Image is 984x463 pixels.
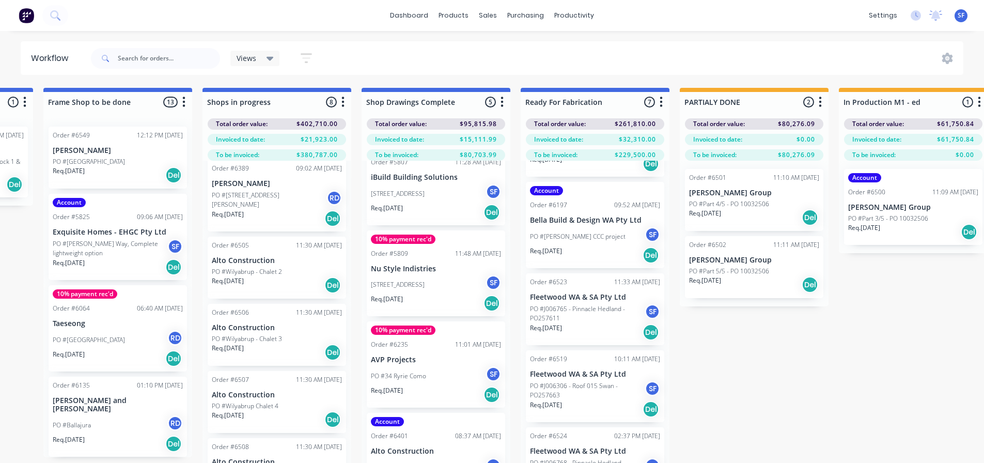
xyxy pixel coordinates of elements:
[530,400,562,410] p: Req. [DATE]
[212,334,282,344] p: PO #Wilyabrup - Chalet 3
[208,371,346,433] div: Order #650711:30 AM [DATE]Alto ConstructionPO #Wilyabrup Chalet 4Req.[DATE]Del
[212,256,342,265] p: Alto Construction
[455,158,501,167] div: 11:28 AM [DATE]
[212,267,282,276] p: PO #Wilyabrup - Chalet 2
[296,241,342,250] div: 11:30 AM [DATE]
[643,247,659,264] div: Del
[53,228,183,237] p: Exquisite Homes - EHGC Pty Ltd
[455,431,501,441] div: 08:37 AM [DATE]
[958,11,964,20] span: SF
[643,156,659,172] div: Del
[460,150,497,160] span: $80,703.99
[645,304,660,319] div: SF
[49,285,187,372] div: 10% payment rec'dOrder #606406:40 AM [DATE]TaeseongPO #[GEOGRAPHIC_DATA]RDReq.[DATE]Del
[212,241,249,250] div: Order #6505
[212,210,244,219] p: Req. [DATE]
[371,265,501,273] p: Nu Style Indistries
[49,194,187,280] div: AccountOrder #582509:06 AM [DATE]Exquisite Homes - EHGC Pty LtdPO #[PERSON_NAME] Way, Complete li...
[208,237,346,299] div: Order #650511:30 AM [DATE]Alto ConstructionPO #Wilyabrup - Chalet 2Req.[DATE]Del
[530,381,645,400] p: PO #J006306 - Roof 015 Swan - PO257663
[526,182,664,268] div: AccountOrder #619709:52 AM [DATE]Bella Build & Design WA Pty LtdPO #[PERSON_NAME] CCC projectSFRe...
[137,304,183,313] div: 06:40 AM [DATE]
[852,150,896,160] span: To be invoiced:
[530,186,563,195] div: Account
[689,256,819,265] p: [PERSON_NAME] Group
[53,157,125,166] p: PO #[GEOGRAPHIC_DATA]
[778,119,815,129] span: $80,276.09
[619,135,656,144] span: $32,310.00
[53,319,183,328] p: Taeseong
[371,386,403,395] p: Req. [DATE]
[49,377,187,457] div: Order #613501:10 PM [DATE][PERSON_NAME] and [PERSON_NAME]PO #BallajuraRDReq.[DATE]Del
[483,387,500,403] div: Del
[212,442,249,452] div: Order #6508
[615,150,656,160] span: $229,500.00
[802,276,818,293] div: Del
[296,119,338,129] span: $402,710.00
[530,323,562,333] p: Req. [DATE]
[216,119,268,129] span: Total order value:
[534,135,583,144] span: Invoiced to date:
[165,350,182,367] div: Del
[375,150,418,160] span: To be invoiced:
[530,354,567,364] div: Order #6519
[212,308,249,317] div: Order #6506
[689,199,769,209] p: PO #Part 4/5 - PO 10032506
[53,304,90,313] div: Order #6064
[118,48,220,69] input: Search for orders...
[371,235,435,244] div: 10% payment rec'd
[19,8,34,23] img: Factory
[645,381,660,396] div: SF
[534,150,577,160] span: To be invoiced:
[371,356,501,364] p: AVP Projects
[956,150,974,160] span: $0.00
[367,139,505,225] div: Order #580711:28 AM [DATE]iBuild Building Solutions[STREET_ADDRESS]SFReq.[DATE]Del
[455,340,501,349] div: 11:01 AM [DATE]
[296,442,342,452] div: 11:30 AM [DATE]
[296,308,342,317] div: 11:30 AM [DATE]
[165,259,182,275] div: Del
[864,8,902,23] div: settings
[844,169,982,245] div: AccountOrder #650011:09 AM [DATE][PERSON_NAME] GroupPO #Part 3/5 - PO 10032506Req.[DATE]Del
[848,214,928,223] p: PO #Part 3/5 - PO 10032506
[6,176,23,193] div: Del
[530,304,645,323] p: PO #J006765 - Pinnacle Hedland - PO257611
[483,295,500,312] div: Del
[53,435,85,444] p: Req. [DATE]
[693,135,742,144] span: Invoiced to date:
[53,289,117,299] div: 10% payment rec'd
[31,52,73,65] div: Workflow
[530,200,567,210] div: Order #6197
[53,131,90,140] div: Order #6549
[371,417,404,426] div: Account
[614,431,660,441] div: 02:37 PM [DATE]
[367,321,505,408] div: 10% payment rec'dOrder #623511:01 AM [DATE]AVP ProjectsPO #34 Ryrie ComoSFReq.[DATE]Del
[385,8,433,23] a: dashboard
[773,173,819,182] div: 11:10 AM [DATE]
[530,277,567,287] div: Order #6523
[526,350,664,422] div: Order #651910:11 AM [DATE]Fleetwood WA & SA Pty LtdPO #J006306 - Roof 015 Swan - PO257663SFReq.[D...
[296,150,338,160] span: $380,787.00
[615,119,656,129] span: $261,810.00
[53,258,85,268] p: Req. [DATE]
[689,240,726,250] div: Order #6502
[802,209,818,226] div: Del
[296,164,342,173] div: 09:02 AM [DATE]
[848,223,880,233] p: Req. [DATE]
[643,324,659,341] div: Del
[689,267,769,276] p: PO #Part 5/5 - PO 10032506
[212,179,342,188] p: [PERSON_NAME]
[212,375,249,384] div: Order #6507
[460,135,497,144] span: $15,111.99
[773,240,819,250] div: 11:11 AM [DATE]
[371,372,426,381] p: PO #34 Ryrie Como
[689,276,721,285] p: Req. [DATE]
[49,127,187,189] div: Order #654912:12 PM [DATE][PERSON_NAME]PO #[GEOGRAPHIC_DATA]Req.[DATE]Del
[137,381,183,390] div: 01:10 PM [DATE]
[645,227,660,242] div: SF
[460,119,497,129] span: $95,815.98
[375,135,424,144] span: Invoiced to date:
[848,203,978,212] p: [PERSON_NAME] Group
[324,344,341,361] div: Del
[216,150,259,160] span: To be invoiced:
